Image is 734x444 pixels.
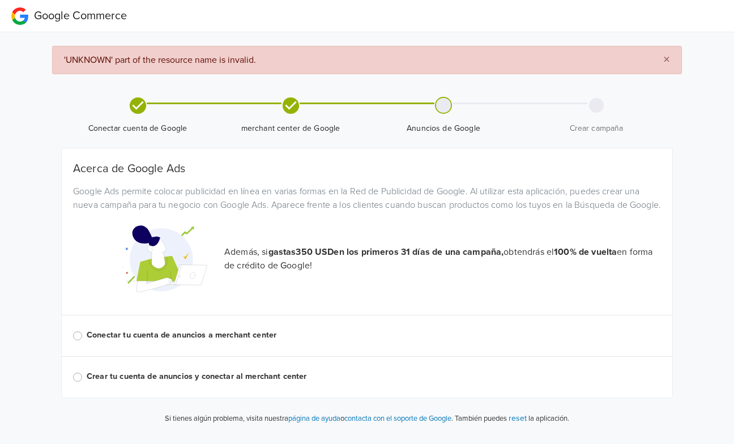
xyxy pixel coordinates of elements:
p: Si tienes algún problema, visita nuestra o . [165,413,453,425]
label: Conectar tu cuenta de anuncios a merchant center [87,329,661,341]
span: 'UNKNOWN' part of the resource name is invalid. [64,54,256,66]
strong: gastas 350 USD en los primeros 31 días de una campaña, [268,246,504,258]
span: Google Commerce [34,9,127,23]
p: También puedes la aplicación. [453,412,569,425]
span: × [663,52,670,68]
span: Crear campaña [524,123,668,134]
label: Crear tu cuenta de anuncios y conectar al merchant center [87,370,661,383]
h5: Acerca de Google Ads [73,162,661,176]
div: Google Ads permite colocar publicidad en línea en varias formas en la Red de Publicidad de Google... [65,185,669,212]
strong: 100% de vuelta [554,246,617,258]
a: contacta con el soporte de Google [344,414,451,423]
span: merchant center de Google [219,123,362,134]
a: página de ayuda [288,414,340,423]
img: Google Promotional Codes [122,216,207,301]
p: Además, si obtendrás el en forma de crédito de Google! [224,245,661,272]
button: Close [652,46,681,74]
span: Anuncios de Google [372,123,515,134]
span: Conectar cuenta de Google [66,123,210,134]
button: reset [509,412,527,425]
